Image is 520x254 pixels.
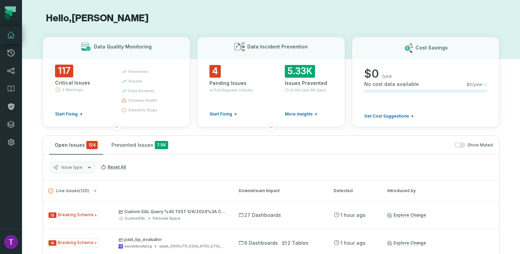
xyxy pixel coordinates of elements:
p: Custom SQL Query %40 TEST 5/6/2024%3A CX Account Financials %2857bf6f57%29 [119,209,226,214]
h1: Hello, [PERSON_NAME] [43,12,499,24]
span: Issue type [61,165,83,170]
span: in Pull Request checks [209,87,253,93]
div: Issues Prevented [285,80,333,87]
span: Issue Type [47,239,99,247]
span: 4 [209,65,221,78]
span: semantic bugs [128,107,157,113]
span: critical issues and errors combined [86,141,98,149]
span: $ 0 /year [467,82,483,87]
span: Start Fixing [209,111,232,117]
span: Issue Type [47,211,99,219]
a: Explore Change [387,212,426,218]
span: 117 [55,65,73,77]
img: avatar of Tal Tilayov [4,235,18,249]
div: awsdatacatalog [124,244,152,249]
span: No cost data available [364,81,419,88]
span: schema health [128,98,157,103]
button: Issue type [50,162,95,173]
span: Severity [48,212,56,218]
a: Get Cost Suggestions [364,113,414,119]
div: Downstream Impact [239,188,321,194]
span: data anomaly [128,88,154,93]
relative-time: Sep 30, 2025, 10:43 AM GMT+3 [340,212,366,218]
a: More insights [285,111,317,117]
span: 27 Dashboards [239,212,281,219]
button: Data Quality Monitoring117Critical Issues3 WarningsStart Fixingfreshnessvolumedata anomalyschema ... [43,37,190,127]
h3: Data Incident Prevention [247,43,308,50]
div: qwak_0000c711_020b_4750_b71d_36b59ec5baf8_analytics_data [159,244,226,249]
span: 7.5K [155,141,168,149]
span: More insights [285,111,313,117]
div: CustomSQL [124,216,145,221]
div: Personal Space [153,216,180,221]
button: Open Issues [49,136,103,154]
div: Introduced by [387,188,449,194]
span: In the last 90 days [290,87,326,93]
span: 3 Warnings [62,87,83,92]
span: 5.33K [285,65,315,78]
button: Cost Savings$0/yearNo cost data available$0/yearGet Cost Suggestions [352,37,499,127]
div: Critical Issues [55,79,109,86]
span: Get Cost Suggestions [364,113,409,119]
button: Reset All [98,162,129,173]
p: past_bp_evaluator [119,237,226,242]
span: /year [382,74,392,79]
span: Live Issues ( 120 ) [48,188,89,194]
div: Pending Issues [209,80,257,87]
span: Start Fixing [55,111,78,117]
span: freshness [128,69,149,74]
div: Detected [334,188,375,194]
relative-time: Sep 30, 2025, 10:43 AM GMT+3 [340,240,366,246]
button: Data Incident Prevention4Pending Issuesin Pull Request checksStart Fixing5.33KIssues PreventedIn ... [197,37,345,127]
button: Prevented Issues [106,136,174,154]
a: Start Fixing [55,111,83,117]
a: Explore Change [387,240,426,246]
a: Start Fixing [209,111,237,117]
span: $ 0 [364,67,379,81]
div: Show Muted [176,142,493,148]
button: Live Issues(120) [48,188,226,194]
span: volume [128,78,142,84]
h3: Data Quality Monitoring [94,43,152,50]
h3: Cost Savings [415,44,448,51]
span: Severity [48,240,56,246]
span: 6 Dashboards [239,240,278,246]
span: 2 Tables [282,240,308,246]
